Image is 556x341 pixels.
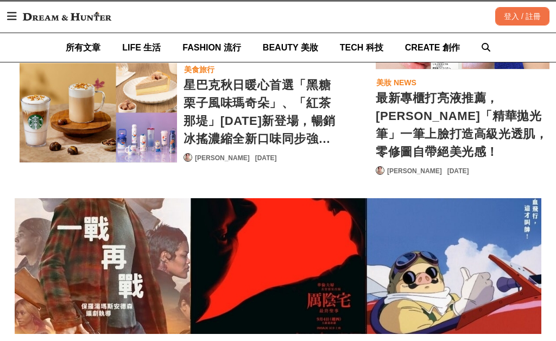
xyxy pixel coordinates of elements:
img: Dream & Hunter [17,7,117,26]
a: CREATE 創作 [405,33,460,62]
span: LIFE 生活 [122,43,161,52]
div: 美食旅行 [184,64,214,75]
a: 所有文章 [66,33,100,62]
a: 美妝 NEWS [376,76,417,89]
a: BEAUTY 美妝 [263,33,318,62]
a: LIFE 生活 [122,33,161,62]
img: 2025「9月上映電影推薦」：厲陰宅：最終聖事、紅豬、一戰再戰...快加入必看片單 [15,198,541,334]
div: [DATE] [255,153,277,163]
img: Avatar [376,167,384,174]
a: 星巴克秋日暖心首選「黑糖栗子風味瑪奇朵」、「紅茶那堤」[DATE]新登場，暢銷冰搖濃縮全新口味同步強勢回歸！ [184,76,341,148]
span: 所有文章 [66,43,100,52]
span: BEAUTY 美妝 [263,43,318,52]
div: 美妝 NEWS [376,77,416,89]
a: Avatar [376,166,384,175]
a: TECH 科技 [340,33,383,62]
a: [PERSON_NAME] [387,166,442,176]
a: 最新專櫃打亮液推薦，[PERSON_NAME]「精華拋光筆」一筆上臉打造高級光透肌，零修圖自帶絕美光感！ [376,89,549,161]
a: [PERSON_NAME] [195,153,250,163]
span: CREATE 創作 [405,43,460,52]
span: FASHION 流行 [182,43,241,52]
div: [DATE] [447,166,469,176]
span: TECH 科技 [340,43,383,52]
a: FASHION 流行 [182,33,241,62]
div: 登入 / 註冊 [495,7,549,26]
img: Avatar [184,154,192,161]
a: Avatar [184,153,192,162]
a: 美食旅行 [184,63,215,76]
a: 星巴克秋日暖心首選「黑糖栗子風味瑪奇朵」、「紅茶那堤」9月10日新登場，暢銷冰搖濃縮全新口味同步強勢回歸！ [20,63,177,163]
